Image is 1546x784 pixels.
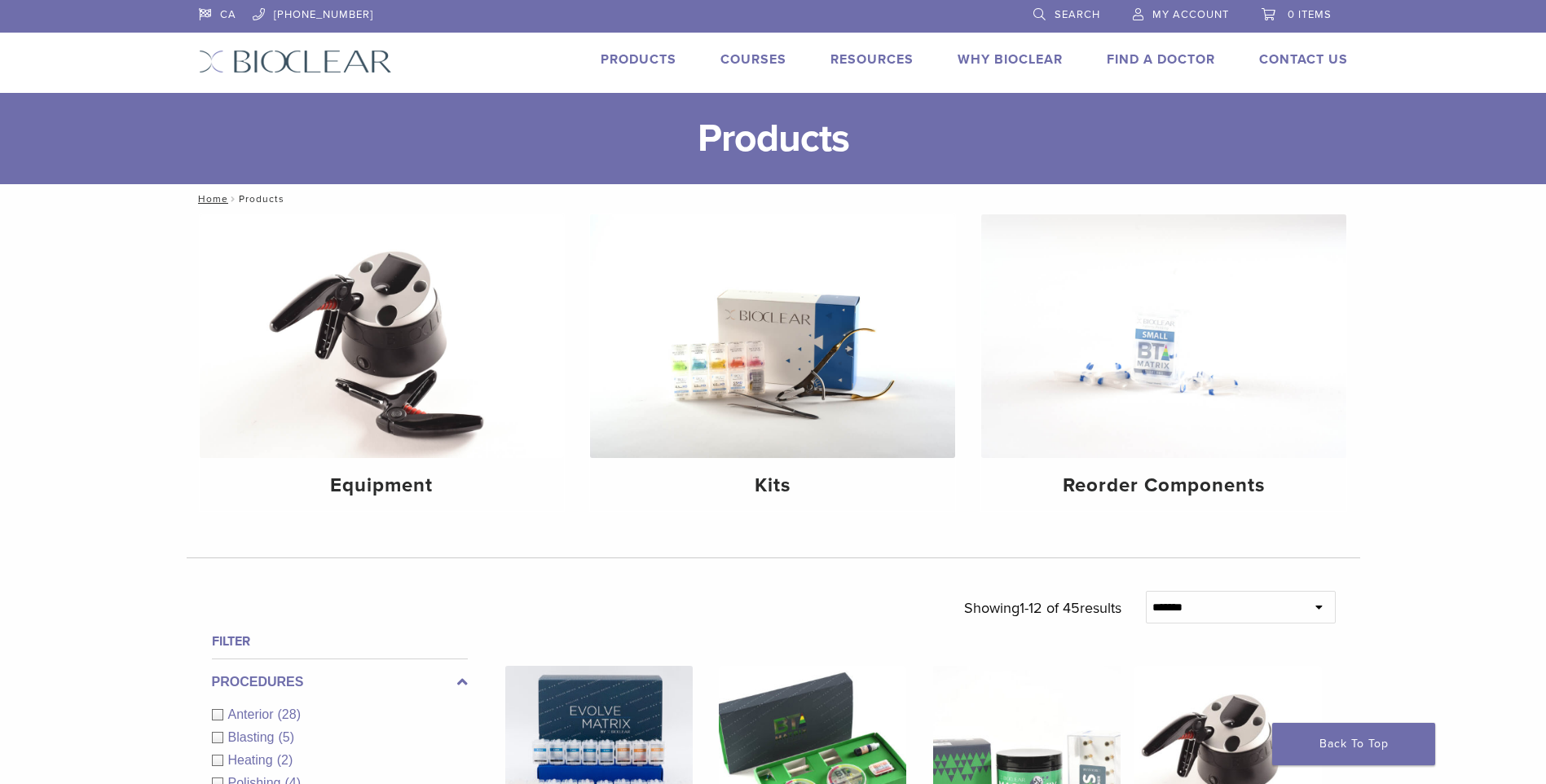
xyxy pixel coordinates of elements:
nav: Products [187,184,1360,214]
span: 1-12 of 45 [1020,599,1080,617]
h4: Kits [603,471,942,500]
span: Search [1055,8,1100,21]
img: Bioclear [199,50,392,73]
a: Courses [720,51,786,68]
span: Heating [228,753,277,767]
span: My Account [1152,8,1229,21]
h4: Reorder Components [994,471,1333,500]
a: Reorder Components [981,214,1346,511]
a: Why Bioclear [958,51,1063,68]
a: Find A Doctor [1107,51,1215,68]
a: Products [601,51,676,68]
h4: Filter [212,632,468,651]
img: Kits [590,214,955,458]
span: (28) [278,707,301,721]
span: Anterior [228,707,278,721]
span: 0 items [1288,8,1332,21]
a: Equipment [200,214,565,511]
label: Procedures [212,672,468,692]
a: Back To Top [1272,723,1435,765]
img: Reorder Components [981,214,1346,458]
span: Blasting [228,730,279,744]
p: Showing results [964,591,1121,625]
a: Contact Us [1259,51,1348,68]
a: Home [193,193,228,205]
img: Equipment [200,214,565,458]
span: (5) [278,730,294,744]
h4: Equipment [213,471,552,500]
span: / [228,195,239,203]
span: (2) [277,753,293,767]
a: Resources [830,51,914,68]
a: Kits [590,214,955,511]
